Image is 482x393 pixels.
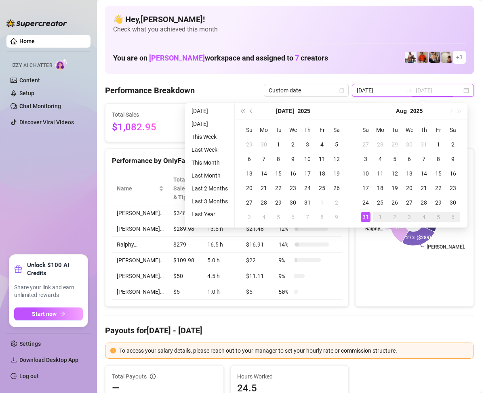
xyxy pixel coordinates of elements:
span: 12 % [278,224,291,233]
div: 7 [303,212,312,222]
img: Ralphy [441,52,453,63]
th: Name [112,172,168,205]
td: 1.0 h [202,284,241,300]
td: [PERSON_NAME]… [112,205,168,221]
td: 2025-08-26 [387,195,402,210]
div: 27 [404,198,414,207]
td: 2025-07-31 [417,137,431,152]
button: Start nowarrow-right [14,307,83,320]
li: [DATE] [188,106,231,116]
td: 2025-08-15 [431,166,446,181]
button: Choose a year [298,103,310,119]
td: 2025-07-24 [300,181,315,195]
button: Choose a month [396,103,407,119]
span: Start now [32,311,57,317]
th: Sa [446,123,460,137]
div: 4 [317,140,327,149]
div: 16 [448,169,458,178]
div: 19 [332,169,341,178]
td: 2025-07-01 [271,137,286,152]
td: 2025-09-05 [431,210,446,224]
div: 31 [303,198,312,207]
th: Tu [387,123,402,137]
div: Performance by OnlyFans Creator [112,155,342,166]
div: 12 [332,154,341,164]
td: 2025-07-02 [286,137,300,152]
span: Izzy AI Chatter [11,62,52,69]
div: 14 [419,169,429,178]
td: $5 [168,284,202,300]
td: $50 [168,268,202,284]
td: 2025-07-06 [242,152,257,166]
div: 25 [375,198,385,207]
td: 2025-08-08 [315,210,329,224]
div: 1 [317,198,327,207]
td: 2025-07-30 [402,137,417,152]
div: 29 [274,198,283,207]
td: 2025-07-28 [373,137,387,152]
div: 20 [244,183,254,193]
div: 26 [332,183,341,193]
div: 7 [419,154,429,164]
td: 2025-08-01 [431,137,446,152]
div: 1 [274,140,283,149]
td: 2025-07-12 [329,152,344,166]
div: 5 [274,212,283,222]
a: Settings [19,341,41,347]
td: $289.98 [168,221,202,237]
div: 14 [259,169,269,178]
li: Last Month [188,171,231,180]
td: 2025-07-29 [387,137,402,152]
td: 2025-08-10 [358,166,373,181]
td: 2025-09-01 [373,210,387,224]
div: 2 [332,198,341,207]
td: 2025-09-04 [417,210,431,224]
span: Total Sales & Tips [173,175,191,202]
div: 29 [244,140,254,149]
strong: Unlock $100 AI Credits [27,261,83,277]
td: 2025-08-03 [242,210,257,224]
img: George [429,52,440,63]
div: 7 [259,154,269,164]
td: 2025-06-29 [242,137,257,152]
text: Ralphy… [365,226,383,232]
div: 17 [361,183,370,193]
td: 2025-07-13 [242,166,257,181]
button: Previous month (PageUp) [247,103,256,119]
th: Mo [373,123,387,137]
li: Last Year [188,209,231,219]
div: 9 [448,154,458,164]
div: 13 [244,169,254,178]
button: Last year (Control + left) [238,103,247,119]
td: 2025-06-30 [257,137,271,152]
td: $5 [241,284,274,300]
div: 6 [244,154,254,164]
td: 2025-07-18 [315,166,329,181]
div: 31 [361,212,370,222]
button: Choose a month [276,103,294,119]
td: 2025-08-04 [257,210,271,224]
td: 2025-08-12 [387,166,402,181]
div: 16 [288,169,298,178]
td: 2025-08-06 [402,152,417,166]
button: Choose a year [410,103,423,119]
span: 14 % [278,240,291,249]
td: 13.5 h [202,221,241,237]
th: Mo [257,123,271,137]
td: 2025-07-29 [271,195,286,210]
div: To access your salary details, please reach out to your manager to set your hourly rate or commis... [119,346,469,355]
td: 2025-07-14 [257,166,271,181]
div: 6 [288,212,298,222]
th: Tu [271,123,286,137]
img: Justin [417,52,428,63]
a: Setup [19,90,34,96]
li: This Week [188,132,231,142]
div: 4 [375,154,385,164]
td: 2025-08-29 [431,195,446,210]
div: 10 [303,154,312,164]
span: Download Desktop App [19,357,78,363]
td: 2025-09-03 [402,210,417,224]
div: 1 [375,212,385,222]
div: 5 [332,140,341,149]
td: 2025-07-27 [358,137,373,152]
